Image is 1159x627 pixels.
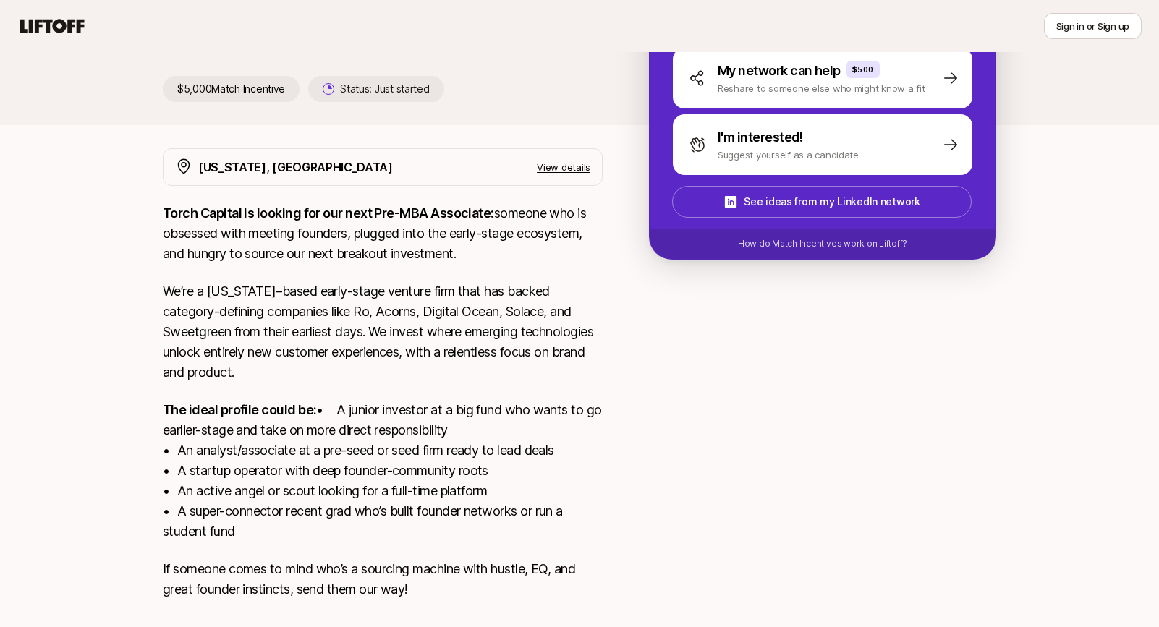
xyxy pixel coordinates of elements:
[718,61,841,81] p: My network can help
[718,148,859,162] p: Suggest yourself as a candidate
[744,193,920,210] p: See ideas from my LinkedIn network
[718,81,925,95] p: Reshare to someone else who might know a fit
[1044,13,1142,39] button: Sign in or Sign up
[537,160,590,174] p: View details
[163,203,603,264] p: someone who is obsessed with meeting founders, plugged into the early-stage ecosystem, and hungry...
[163,76,300,102] p: $5,000 Match Incentive
[738,237,907,250] p: How do Match Incentives work on Liftoff?
[375,82,430,95] span: Just started
[163,400,603,542] p: • A junior investor at a big fund who wants to go earlier-stage and take on more direct responsib...
[163,205,494,221] strong: Torch Capital is looking for our next Pre-MBA Associate:
[718,127,803,148] p: I'm interested!
[163,281,603,383] p: We’re a [US_STATE]–based early-stage venture firm that has backed category-defining companies lik...
[163,402,316,417] strong: The ideal profile could be:
[340,80,429,98] p: Status:
[198,158,393,176] p: [US_STATE], [GEOGRAPHIC_DATA]
[672,186,972,218] button: See ideas from my LinkedIn network
[163,559,603,600] p: If someone comes to mind who’s a sourcing machine with hustle, EQ, and great founder instincts, s...
[852,64,874,75] p: $500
